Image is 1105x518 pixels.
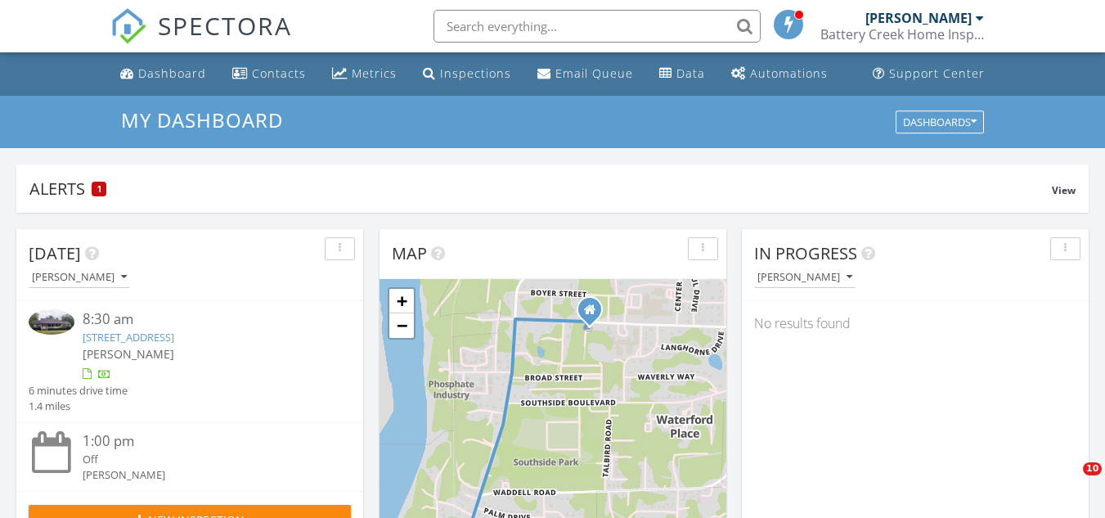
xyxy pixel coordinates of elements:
[226,59,312,89] a: Contacts
[903,116,977,128] div: Dashboards
[754,242,857,264] span: In Progress
[750,65,828,81] div: Automations
[110,22,292,56] a: SPECTORA
[29,267,130,289] button: [PERSON_NAME]
[83,346,174,362] span: [PERSON_NAME]
[653,59,712,89] a: Data
[742,301,1089,345] div: No results found
[820,26,984,43] div: Battery Creek Home Inspections, LLC
[757,272,852,283] div: [PERSON_NAME]
[416,59,518,89] a: Inspections
[725,59,834,89] a: Automations (Basic)
[97,183,101,195] span: 1
[1049,462,1089,502] iframe: Intercom live chat
[83,431,325,452] div: 1:00 pm
[252,65,306,81] div: Contacts
[440,65,511,81] div: Inspections
[326,59,403,89] a: Metrics
[83,467,325,483] div: [PERSON_NAME]
[29,383,128,399] div: 6 minutes drive time
[158,8,292,43] span: SPECTORA
[389,289,414,313] a: Zoom in
[896,110,984,133] button: Dashboards
[138,65,206,81] div: Dashboard
[83,330,174,345] a: [STREET_ADDRESS]
[110,8,146,44] img: The Best Home Inspection Software - Spectora
[889,65,985,81] div: Support Center
[865,10,972,26] div: [PERSON_NAME]
[29,309,74,335] img: 9541201%2Freports%2F428fb2a7-c194-443b-a9be-80145e4b711a%2Fcover_photos%2FBoz6k9FhCZ4EVwGr5CTH%2F...
[29,399,128,414] div: 1.4 miles
[32,272,127,283] div: [PERSON_NAME]
[29,309,351,414] a: 8:30 am [STREET_ADDRESS] [PERSON_NAME] 6 minutes drive time 1.4 miles
[1083,462,1102,475] span: 10
[83,309,325,330] div: 8:30 am
[29,178,1052,200] div: Alerts
[433,10,761,43] input: Search everything...
[389,313,414,338] a: Zoom out
[676,65,705,81] div: Data
[392,242,427,264] span: Map
[1052,183,1076,197] span: View
[352,65,397,81] div: Metrics
[83,452,325,467] div: Off
[29,242,81,264] span: [DATE]
[531,59,640,89] a: Email Queue
[114,59,213,89] a: Dashboard
[590,309,600,319] div: 1103 Coleman Ln, Beaufort South Carolina 29902
[555,65,633,81] div: Email Queue
[121,106,283,133] span: My Dashboard
[866,59,991,89] a: Support Center
[754,267,856,289] button: [PERSON_NAME]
